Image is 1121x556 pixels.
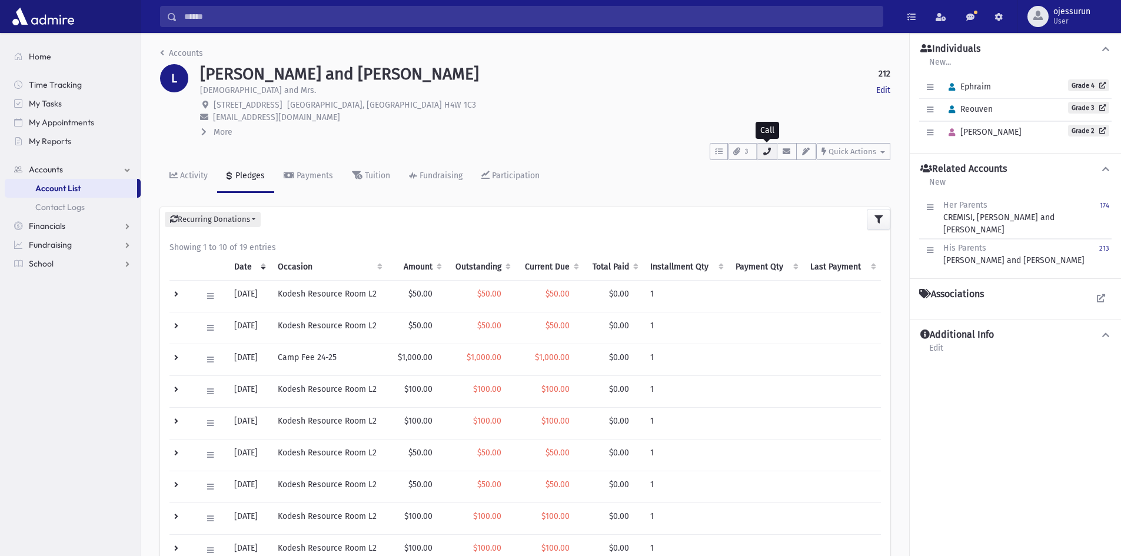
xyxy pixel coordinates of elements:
[200,64,479,84] h1: [PERSON_NAME] and [PERSON_NAME]
[829,147,876,156] span: Quick Actions
[9,5,77,28] img: AdmirePro
[178,171,208,181] div: Activity
[943,82,991,92] span: Ephraim
[929,341,944,362] a: Edit
[545,321,570,331] span: $50.00
[929,55,952,76] a: New...
[29,136,71,147] span: My Reports
[467,352,501,362] span: $1,000.00
[214,127,232,137] span: More
[5,75,141,94] a: Time Tracking
[609,448,629,458] span: $0.00
[1053,7,1090,16] span: ojessurun
[5,94,141,113] a: My Tasks
[342,160,400,193] a: Tuition
[1099,245,1109,252] small: 213
[5,198,141,217] a: Contact Logs
[1068,79,1109,91] a: Grade 4
[271,280,387,312] td: Kodesh Resource Room L2
[643,407,729,439] td: 1
[29,51,51,62] span: Home
[227,439,271,471] td: [DATE]
[490,171,540,181] div: Participation
[545,448,570,458] span: $50.00
[920,329,994,341] h4: Additional Info
[584,254,643,281] th: Total Paid: activate to sort column ascending
[271,344,387,375] td: Camp Fee 24-25
[609,384,629,394] span: $0.00
[473,543,501,553] span: $100.00
[271,471,387,502] td: Kodesh Resource Room L2
[169,241,881,254] div: Showing 1 to 10 of 19 entries
[541,511,570,521] span: $100.00
[35,183,81,194] span: Account List
[387,280,447,312] td: $50.00
[5,47,141,66] a: Home
[943,104,993,114] span: Reouven
[515,254,583,281] th: Current Due: activate to sort column ascending
[535,352,570,362] span: $1,000.00
[609,416,629,426] span: $0.00
[943,200,987,210] span: Her Parents
[920,43,980,55] h4: Individuals
[1068,125,1109,136] a: Grade 2
[177,6,883,27] input: Search
[477,448,501,458] span: $50.00
[387,502,447,534] td: $100.00
[271,312,387,344] td: Kodesh Resource Room L2
[233,171,265,181] div: Pledges
[5,160,141,179] a: Accounts
[29,258,54,269] span: School
[29,239,72,250] span: Fundraising
[920,163,1007,175] h4: Related Accounts
[728,143,757,160] button: 3
[943,242,1085,267] div: [PERSON_NAME] and [PERSON_NAME]
[876,84,890,96] a: Edit
[227,344,271,375] td: [DATE]
[271,254,387,281] th: Occasion : activate to sort column ascending
[816,143,890,160] button: Quick Actions
[609,511,629,521] span: $0.00
[29,164,63,175] span: Accounts
[271,407,387,439] td: Kodesh Resource Room L2
[227,254,271,281] th: Date: activate to sort column ascending
[1053,16,1090,26] span: User
[477,289,501,299] span: $50.00
[803,254,881,281] th: Last Payment: activate to sort column ascending
[1100,199,1109,236] a: 174
[643,439,729,471] td: 1
[271,502,387,534] td: Kodesh Resource Room L2
[160,64,188,92] div: L
[943,199,1100,236] div: CREMISI, [PERSON_NAME] and [PERSON_NAME]
[5,132,141,151] a: My Reports
[929,175,946,197] a: New
[943,243,986,253] span: His Parents
[643,312,729,344] td: 1
[477,321,501,331] span: $50.00
[756,122,779,139] div: Call
[227,502,271,534] td: [DATE]
[35,202,85,212] span: Contact Logs
[879,68,890,80] strong: 212
[609,480,629,490] span: $0.00
[1100,202,1109,209] small: 174
[227,280,271,312] td: [DATE]
[477,480,501,490] span: $50.00
[473,511,501,521] span: $100.00
[643,375,729,407] td: 1
[387,407,447,439] td: $100.00
[29,221,65,231] span: Financials
[545,289,570,299] span: $50.00
[472,160,549,193] a: Participation
[729,254,803,281] th: Payment Qty: activate to sort column ascending
[5,217,141,235] a: Financials
[387,375,447,407] td: $100.00
[473,384,501,394] span: $100.00
[160,47,203,64] nav: breadcrumb
[213,112,340,122] span: [EMAIL_ADDRESS][DOMAIN_NAME]
[29,98,62,109] span: My Tasks
[541,384,570,394] span: $100.00
[387,439,447,471] td: $50.00
[473,416,501,426] span: $100.00
[160,48,203,58] a: Accounts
